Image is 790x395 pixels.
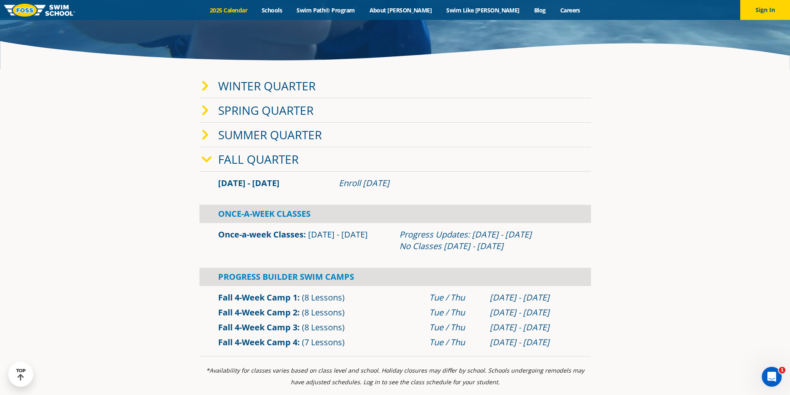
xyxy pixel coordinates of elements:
[490,322,572,333] div: [DATE] - [DATE]
[218,337,297,348] a: Fall 4-Week Camp 4
[429,307,481,318] div: Tue / Thu
[218,292,297,303] a: Fall 4-Week Camp 1
[527,6,553,14] a: Blog
[289,6,362,14] a: Swim Path® Program
[429,292,481,303] div: Tue / Thu
[218,177,280,189] span: [DATE] - [DATE]
[490,307,572,318] div: [DATE] - [DATE]
[218,151,299,167] a: Fall Quarter
[218,307,297,318] a: Fall 4-Week Camp 2
[206,366,584,386] i: *Availability for classes varies based on class level and school. Holiday closures may differ by ...
[302,322,345,333] span: (8 Lessons)
[490,337,572,348] div: [DATE] - [DATE]
[399,229,572,252] div: Progress Updates: [DATE] - [DATE] No Classes [DATE] - [DATE]
[218,229,304,240] a: Once-a-week Classes
[302,292,345,303] span: (8 Lessons)
[339,177,572,189] div: Enroll [DATE]
[308,229,368,240] span: [DATE] - [DATE]
[199,268,591,286] div: Progress Builder Swim Camps
[218,322,297,333] a: Fall 4-Week Camp 3
[199,205,591,223] div: Once-A-Week Classes
[762,367,782,387] iframe: Intercom live chat
[302,337,345,348] span: (7 Lessons)
[553,6,587,14] a: Careers
[779,367,785,373] span: 1
[255,6,289,14] a: Schools
[16,368,26,381] div: TOP
[218,127,322,143] a: Summer Quarter
[4,4,75,17] img: FOSS Swim School Logo
[439,6,527,14] a: Swim Like [PERSON_NAME]
[203,6,255,14] a: 2025 Calendar
[218,78,316,94] a: Winter Quarter
[302,307,345,318] span: (8 Lessons)
[218,102,314,118] a: Spring Quarter
[362,6,439,14] a: About [PERSON_NAME]
[429,337,481,348] div: Tue / Thu
[490,292,572,303] div: [DATE] - [DATE]
[429,322,481,333] div: Tue / Thu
